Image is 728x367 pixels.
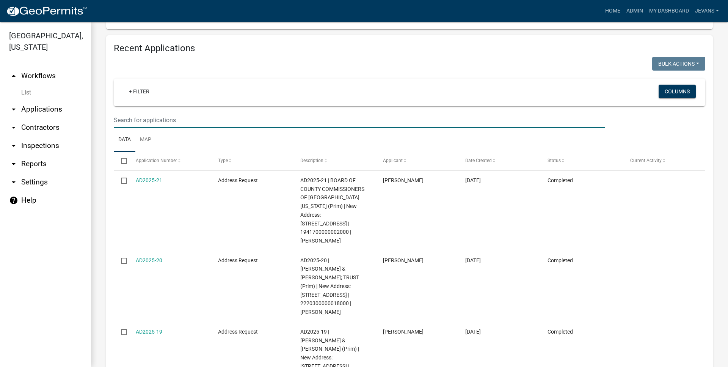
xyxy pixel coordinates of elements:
span: Description [300,158,323,163]
span: Colton Marcotte [383,177,424,183]
datatable-header-cell: Type [211,152,293,170]
span: Address Request [218,177,258,183]
span: 07/29/2025 [465,329,481,335]
span: Address Request [218,257,258,263]
datatable-header-cell: Current Activity [623,152,705,170]
a: AD2025-21 [136,177,162,183]
span: Completed [548,257,573,263]
span: 08/01/2025 [465,257,481,263]
i: help [9,196,18,205]
span: Completed [548,329,573,335]
span: Current Activity [630,158,662,163]
datatable-header-cell: Date Created [458,152,540,170]
span: 08/06/2025 [465,177,481,183]
datatable-header-cell: Application Number [128,152,210,170]
i: arrow_drop_down [9,159,18,169]
span: Application Number [136,158,177,163]
button: Columns [659,85,696,98]
span: Kellie Reasoner [383,257,424,263]
i: arrow_drop_up [9,71,18,80]
span: AD2025-20 | MILLER, PHILLIP D & BARBARA K; TRUST (Prim) | New Address: 1262 S Hwy 99 Emporia, KS ... [300,257,359,315]
a: Map [135,128,156,152]
span: AD2025-21 | BOARD OF COUNTY COMMISSIONERS OF LYON COUNTY KANSAS (Prim) | New Address: 2985 W Sout... [300,177,364,244]
a: AD2025-19 [136,329,162,335]
a: jevans [692,4,722,18]
i: arrow_drop_down [9,123,18,132]
a: + Filter [123,85,155,98]
span: Completed [548,177,573,183]
i: arrow_drop_down [9,105,18,114]
datatable-header-cell: Applicant [376,152,458,170]
span: Status [548,158,561,163]
datatable-header-cell: Status [540,152,623,170]
a: Home [602,4,623,18]
span: Address Request [218,329,258,335]
span: Date Created [465,158,492,163]
h4: Recent Applications [114,43,705,54]
i: arrow_drop_down [9,178,18,187]
span: Type [218,158,228,163]
span: Reese Johnson [383,329,424,335]
i: arrow_drop_down [9,141,18,150]
button: Bulk Actions [652,57,705,71]
a: Data [114,128,135,152]
input: Search for applications [114,112,605,128]
a: Admin [623,4,646,18]
datatable-header-cell: Select [114,152,128,170]
a: AD2025-20 [136,257,162,263]
datatable-header-cell: Description [293,152,375,170]
a: My Dashboard [646,4,692,18]
span: Applicant [383,158,403,163]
